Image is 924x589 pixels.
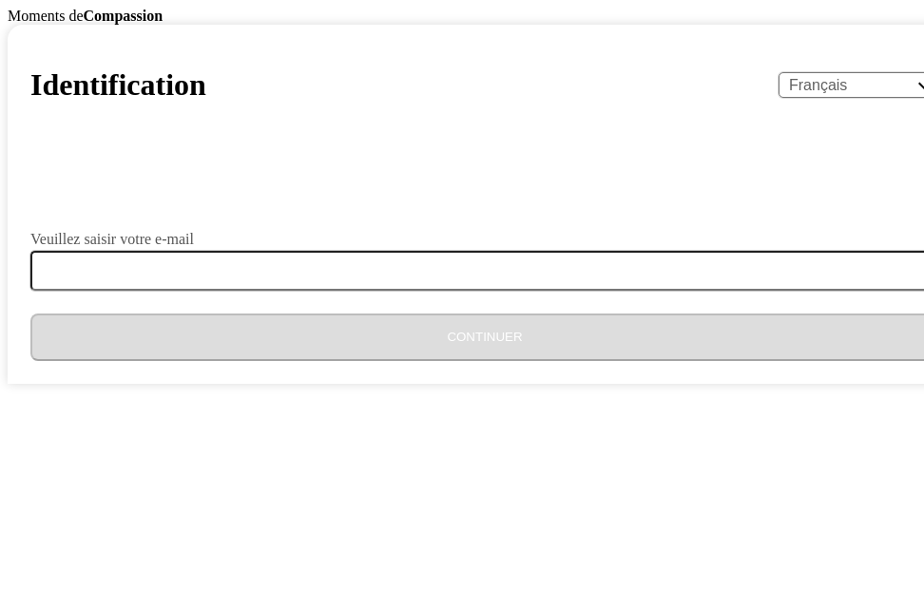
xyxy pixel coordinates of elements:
[30,67,206,103] h1: Identification
[30,232,194,247] label: Veuillez saisir votre e-mail
[8,8,916,25] div: Moments de
[84,8,164,24] b: Compassion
